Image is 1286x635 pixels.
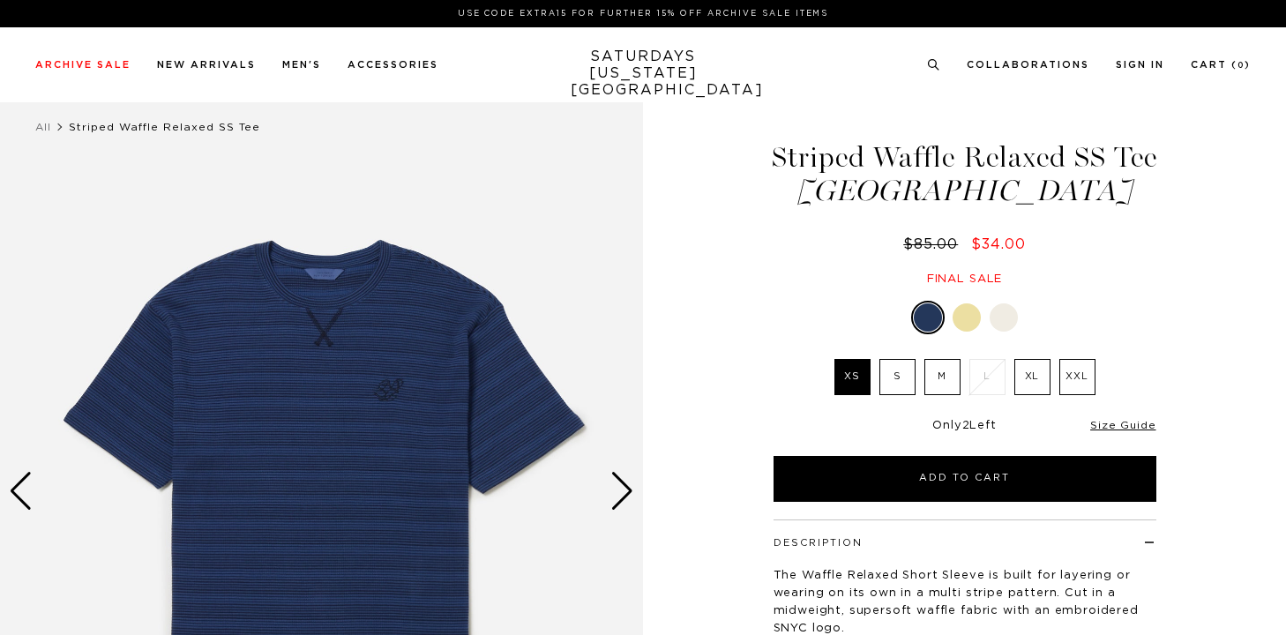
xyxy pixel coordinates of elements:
[967,60,1089,70] a: Collaborations
[1191,60,1251,70] a: Cart (0)
[774,538,863,548] button: Description
[1014,359,1050,395] label: XL
[35,122,51,132] a: All
[571,49,716,99] a: SATURDAYS[US_STATE][GEOGRAPHIC_DATA]
[971,237,1026,251] span: $34.00
[35,60,131,70] a: Archive Sale
[924,359,961,395] label: M
[1237,62,1245,70] small: 0
[962,420,970,431] span: 2
[1090,420,1155,430] a: Size Guide
[774,419,1156,434] div: Only Left
[348,60,438,70] a: Accessories
[879,359,916,395] label: S
[69,122,260,132] span: Striped Waffle Relaxed SS Tee
[903,237,965,251] del: $85.00
[774,456,1156,502] button: Add to Cart
[771,272,1159,287] div: Final sale
[157,60,256,70] a: New Arrivals
[1059,359,1095,395] label: XXL
[610,472,634,511] div: Next slide
[42,7,1244,20] p: Use Code EXTRA15 for Further 15% Off Archive Sale Items
[9,472,33,511] div: Previous slide
[834,359,871,395] label: XS
[771,176,1159,205] span: [GEOGRAPHIC_DATA]
[771,143,1159,205] h1: Striped Waffle Relaxed SS Tee
[282,60,321,70] a: Men's
[1116,60,1164,70] a: Sign In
